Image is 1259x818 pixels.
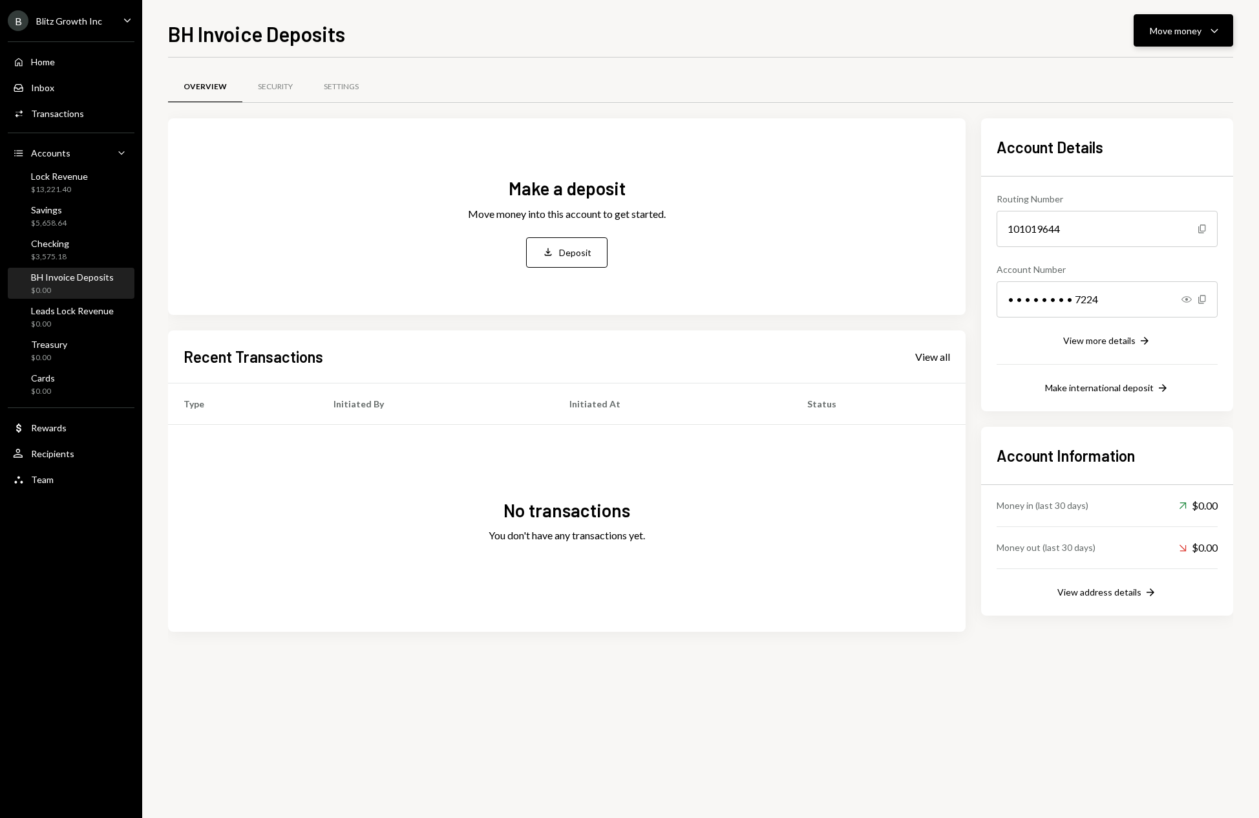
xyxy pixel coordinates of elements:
[792,383,966,424] th: Status
[915,350,950,363] div: View all
[31,108,84,119] div: Transactions
[489,528,645,543] div: You don't have any transactions yet.
[8,369,134,400] a: Cards$0.00
[8,102,134,125] a: Transactions
[997,136,1218,158] h2: Account Details
[8,167,134,198] a: Lock Revenue$13,221.40
[1179,498,1218,513] div: $0.00
[184,346,323,367] h2: Recent Transactions
[31,272,114,283] div: BH Invoice Deposits
[31,82,54,93] div: Inbox
[8,76,134,99] a: Inbox
[8,268,134,299] a: BH Invoice Deposits$0.00
[1057,587,1141,597] div: View address details
[997,281,1218,318] div: • • • • • • • • 7224
[31,474,54,485] div: Team
[31,352,67,363] div: $0.00
[8,442,134,465] a: Recipients
[31,238,69,249] div: Checking
[31,184,88,195] div: $13,221.40
[31,218,67,229] div: $5,658.64
[997,192,1218,206] div: Routing Number
[559,246,591,259] div: Deposit
[8,301,134,332] a: Leads Lock Revenue$0.00
[1063,335,1136,346] div: View more details
[31,339,67,350] div: Treasury
[554,383,792,424] th: Initiated At
[1179,540,1218,555] div: $0.00
[1134,14,1233,47] button: Move money
[997,499,1088,512] div: Money in (last 30 days)
[31,386,55,397] div: $0.00
[468,206,666,222] div: Move money into this account to get started.
[1045,382,1169,396] button: Make international deposit
[318,383,554,424] th: Initiated By
[997,445,1218,466] h2: Account Information
[8,468,134,491] a: Team
[915,349,950,363] a: View all
[8,416,134,439] a: Rewards
[36,16,102,27] div: Blitz Growth Inc
[526,237,608,268] button: Deposit
[997,263,1218,276] div: Account Number
[31,204,67,215] div: Savings
[308,70,374,103] a: Settings
[168,70,242,103] a: Overview
[184,81,227,92] div: Overview
[8,141,134,164] a: Accounts
[31,285,114,296] div: $0.00
[997,211,1218,247] div: 101019644
[8,50,134,73] a: Home
[31,305,114,316] div: Leads Lock Revenue
[31,448,74,459] div: Recipients
[8,234,134,265] a: Checking$3,575.18
[31,56,55,67] div: Home
[31,372,55,383] div: Cards
[31,147,70,158] div: Accounts
[31,252,69,263] div: $3,575.18
[503,498,630,523] div: No transactions
[31,319,114,330] div: $0.00
[168,383,318,424] th: Type
[324,81,359,92] div: Settings
[31,422,67,433] div: Rewards
[258,81,293,92] div: Security
[168,21,345,47] h1: BH Invoice Deposits
[997,541,1095,554] div: Money out (last 30 days)
[31,171,88,182] div: Lock Revenue
[242,70,308,103] a: Security
[1045,382,1154,393] div: Make international deposit
[509,176,626,201] div: Make a deposit
[1150,24,1201,38] div: Move money
[1063,334,1151,349] button: View more details
[8,10,28,31] div: B
[8,335,134,366] a: Treasury$0.00
[1057,586,1157,600] button: View address details
[8,200,134,231] a: Savings$5,658.64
